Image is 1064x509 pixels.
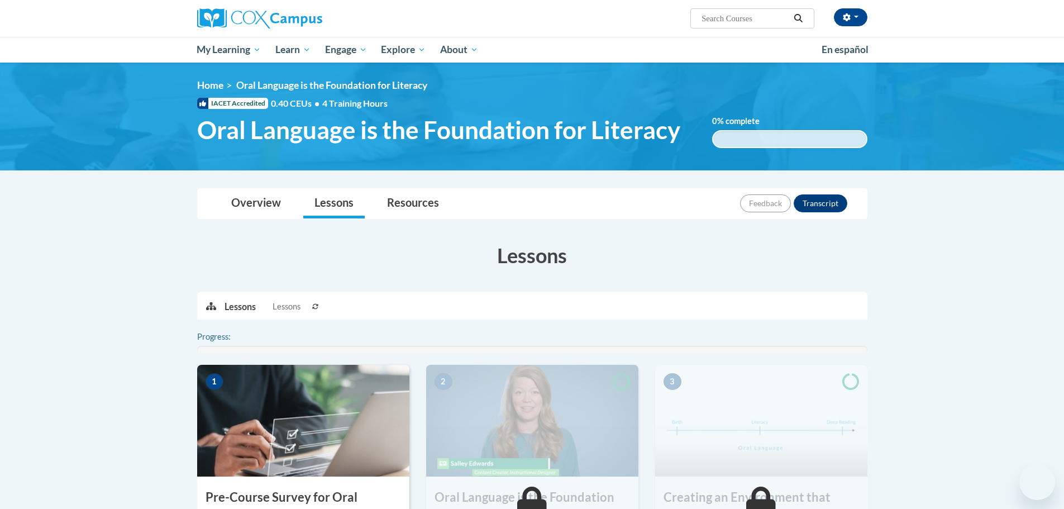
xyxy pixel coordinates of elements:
[376,189,450,218] a: Resources
[794,194,847,212] button: Transcript
[220,189,292,218] a: Overview
[655,365,867,477] img: Course Image
[197,365,409,477] img: Course Image
[381,43,426,56] span: Explore
[374,37,433,63] a: Explore
[225,301,256,313] p: Lessons
[273,301,300,313] span: Lessons
[275,43,311,56] span: Learn
[790,12,807,25] button: Search
[664,373,681,390] span: 3
[197,79,223,91] a: Home
[834,8,867,26] button: Account Settings
[197,115,680,145] span: Oral Language is the Foundation for Literacy
[740,194,791,212] button: Feedback
[190,37,269,63] a: My Learning
[700,12,790,25] input: Search Courses
[197,241,867,269] h3: Lessons
[197,98,268,109] span: IACET Accredited
[433,37,485,63] a: About
[318,37,374,63] a: Engage
[325,43,367,56] span: Engage
[197,8,409,28] a: Cox Campus
[236,79,427,91] span: Oral Language is the Foundation for Literacy
[206,373,223,390] span: 1
[314,98,319,108] span: •
[180,37,884,63] div: Main menu
[435,373,452,390] span: 2
[1019,464,1055,500] iframe: Button to launch messaging window
[712,115,776,127] label: % complete
[268,37,318,63] a: Learn
[440,43,478,56] span: About
[197,8,322,28] img: Cox Campus
[822,44,869,55] span: En español
[303,189,365,218] a: Lessons
[197,331,261,343] label: Progress:
[426,365,638,477] img: Course Image
[197,43,261,56] span: My Learning
[814,38,876,61] a: En español
[712,116,717,126] span: 0
[322,98,388,108] span: 4 Training Hours
[271,97,322,110] span: 0.40 CEUs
